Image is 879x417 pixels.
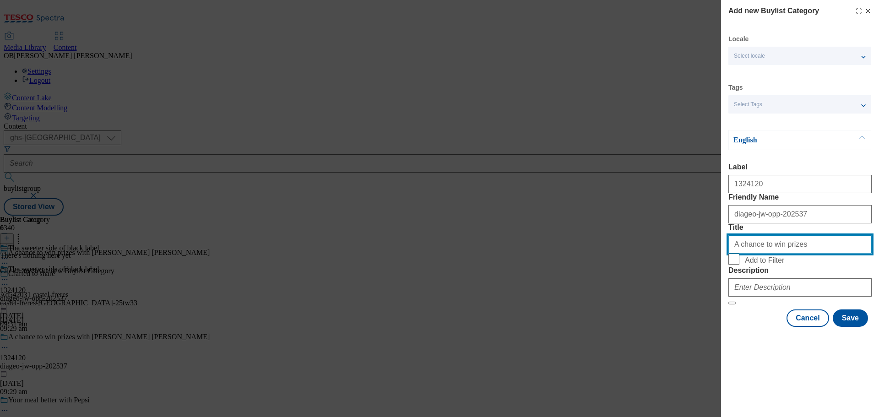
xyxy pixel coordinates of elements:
[728,163,872,171] label: Label
[728,175,872,193] input: Enter Label
[728,278,872,297] input: Enter Description
[787,309,829,327] button: Cancel
[733,135,830,145] p: English
[728,5,819,16] h4: Add new Buylist Category
[728,223,872,232] label: Title
[734,53,765,60] span: Select locale
[728,266,872,275] label: Description
[833,309,868,327] button: Save
[728,235,872,254] input: Enter Title
[728,95,871,114] button: Select Tags
[734,101,762,108] span: Select Tags
[728,37,749,42] label: Locale
[728,85,743,90] label: Tags
[728,205,872,223] input: Enter Friendly Name
[728,47,871,65] button: Select locale
[745,256,784,265] span: Add to Filter
[728,193,872,201] label: Friendly Name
